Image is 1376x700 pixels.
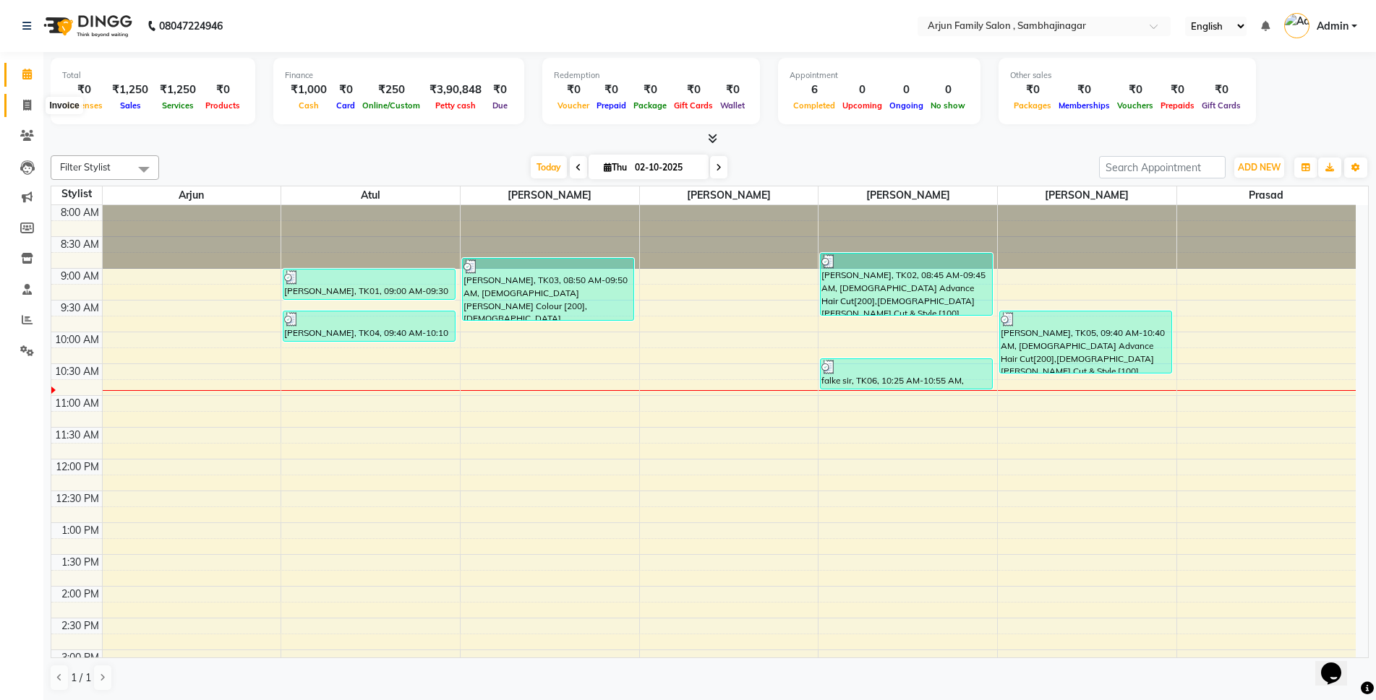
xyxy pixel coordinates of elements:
[554,69,748,82] div: Redemption
[1055,100,1114,111] span: Memberships
[489,100,511,111] span: Due
[1010,82,1055,98] div: ₹0
[432,100,479,111] span: Petty cash
[1157,100,1198,111] span: Prepaids
[53,459,102,475] div: 12:00 PM
[59,555,102,570] div: 1:30 PM
[790,69,969,82] div: Appointment
[886,100,927,111] span: Ongoing
[333,82,359,98] div: ₹0
[554,82,593,98] div: ₹0
[51,186,102,202] div: Stylist
[285,69,513,82] div: Finance
[46,97,82,114] div: Invoice
[670,100,717,111] span: Gift Cards
[554,100,593,111] span: Voucher
[839,100,886,111] span: Upcoming
[927,100,969,111] span: No show
[1177,186,1356,204] span: prasad
[1010,69,1244,82] div: Other sales
[790,100,839,111] span: Completed
[359,100,424,111] span: Online/Custom
[1317,19,1349,34] span: Admin
[821,254,992,315] div: [PERSON_NAME], TK02, 08:45 AM-09:45 AM, [DEMOGRAPHIC_DATA] Advance Hair Cut[200],[DEMOGRAPHIC_DAT...
[1114,100,1157,111] span: Vouchers
[461,186,639,204] span: [PERSON_NAME]
[640,186,819,204] span: [PERSON_NAME]
[60,161,111,173] span: Filter Stylist
[531,156,567,178] span: Today
[103,186,281,204] span: arjun
[59,523,102,538] div: 1:00 PM
[71,670,91,686] span: 1 / 1
[53,491,102,506] div: 12:30 PM
[62,69,244,82] div: Total
[52,332,102,347] div: 10:00 AM
[52,364,102,379] div: 10:30 AM
[1284,13,1309,38] img: Admin
[1234,157,1284,178] button: ADD NEW
[1000,311,1171,373] div: [PERSON_NAME], TK05, 09:40 AM-10:40 AM, [DEMOGRAPHIC_DATA] Advance Hair Cut[200],[DEMOGRAPHIC_DAT...
[600,162,631,173] span: Thu
[116,100,145,111] span: Sales
[202,100,244,111] span: Products
[59,618,102,634] div: 2:30 PM
[670,82,717,98] div: ₹0
[424,82,487,98] div: ₹3,90,848
[283,269,455,299] div: [PERSON_NAME], TK01, 09:00 AM-09:30 AM, [DEMOGRAPHIC_DATA] [PERSON_NAME] Cut & Style [100]
[1198,82,1244,98] div: ₹0
[821,359,992,389] div: falke sir, TK06, 10:25 AM-10:55 AM, [DEMOGRAPHIC_DATA] [PERSON_NAME] Cut & Style [100]
[886,82,927,98] div: 0
[1055,82,1114,98] div: ₹0
[487,82,513,98] div: ₹0
[202,82,244,98] div: ₹0
[154,82,202,98] div: ₹1,250
[717,82,748,98] div: ₹0
[1010,100,1055,111] span: Packages
[59,650,102,665] div: 3:00 PM
[158,100,197,111] span: Services
[333,100,359,111] span: Card
[998,186,1176,204] span: [PERSON_NAME]
[1114,82,1157,98] div: ₹0
[37,6,136,46] img: logo
[59,587,102,602] div: 2:00 PM
[159,6,223,46] b: 08047224946
[717,100,748,111] span: Wallet
[281,186,460,204] span: atul
[285,82,333,98] div: ₹1,000
[630,100,670,111] span: Package
[790,82,839,98] div: 6
[631,157,703,178] input: 2025-10-02
[1157,82,1198,98] div: ₹0
[295,100,322,111] span: Cash
[1099,156,1226,178] input: Search Appointment
[630,82,670,98] div: ₹0
[58,301,102,316] div: 9:30 AM
[819,186,997,204] span: [PERSON_NAME]
[52,428,102,443] div: 11:30 AM
[593,100,630,111] span: Prepaid
[463,259,634,320] div: [PERSON_NAME], TK03, 08:50 AM-09:50 AM, [DEMOGRAPHIC_DATA] [PERSON_NAME] Colour [200],[DEMOGRAPHI...
[58,237,102,252] div: 8:30 AM
[1315,642,1362,686] iframe: chat widget
[1198,100,1244,111] span: Gift Cards
[927,82,969,98] div: 0
[106,82,154,98] div: ₹1,250
[359,82,424,98] div: ₹250
[1238,162,1281,173] span: ADD NEW
[283,311,455,341] div: [PERSON_NAME], TK04, 09:40 AM-10:10 AM, [DEMOGRAPHIC_DATA] Hair Cut Classic [150]
[839,82,886,98] div: 0
[52,396,102,411] div: 11:00 AM
[58,205,102,220] div: 8:00 AM
[62,82,106,98] div: ₹0
[593,82,630,98] div: ₹0
[58,269,102,284] div: 9:00 AM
